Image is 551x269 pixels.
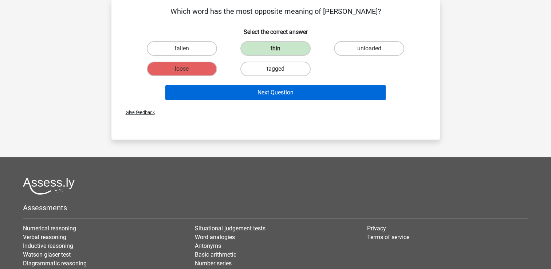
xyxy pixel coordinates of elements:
a: Watson glaser test [23,251,71,258]
a: Numerical reasoning [23,225,76,232]
label: fallen [147,41,217,56]
img: Assessly logo [23,178,75,195]
a: Basic arithmetic [195,251,236,258]
a: Privacy [367,225,386,232]
h6: Select the correct answer [123,23,428,35]
a: Number series [195,260,232,267]
h5: Assessments [23,203,528,212]
a: Verbal reasoning [23,234,66,241]
label: thin [240,41,311,56]
a: Inductive reasoning [23,242,73,249]
a: Diagrammatic reasoning [23,260,87,267]
label: loose [147,62,217,76]
a: Word analogies [195,234,235,241]
label: unloaded [334,41,404,56]
a: Antonyms [195,242,221,249]
a: Situational judgement tests [195,225,265,232]
label: tagged [240,62,311,76]
span: Give feedback [120,110,155,115]
p: Which word has the most opposite meaning of [PERSON_NAME]? [123,6,428,17]
button: Next Question [165,85,386,100]
a: Terms of service [367,234,409,241]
